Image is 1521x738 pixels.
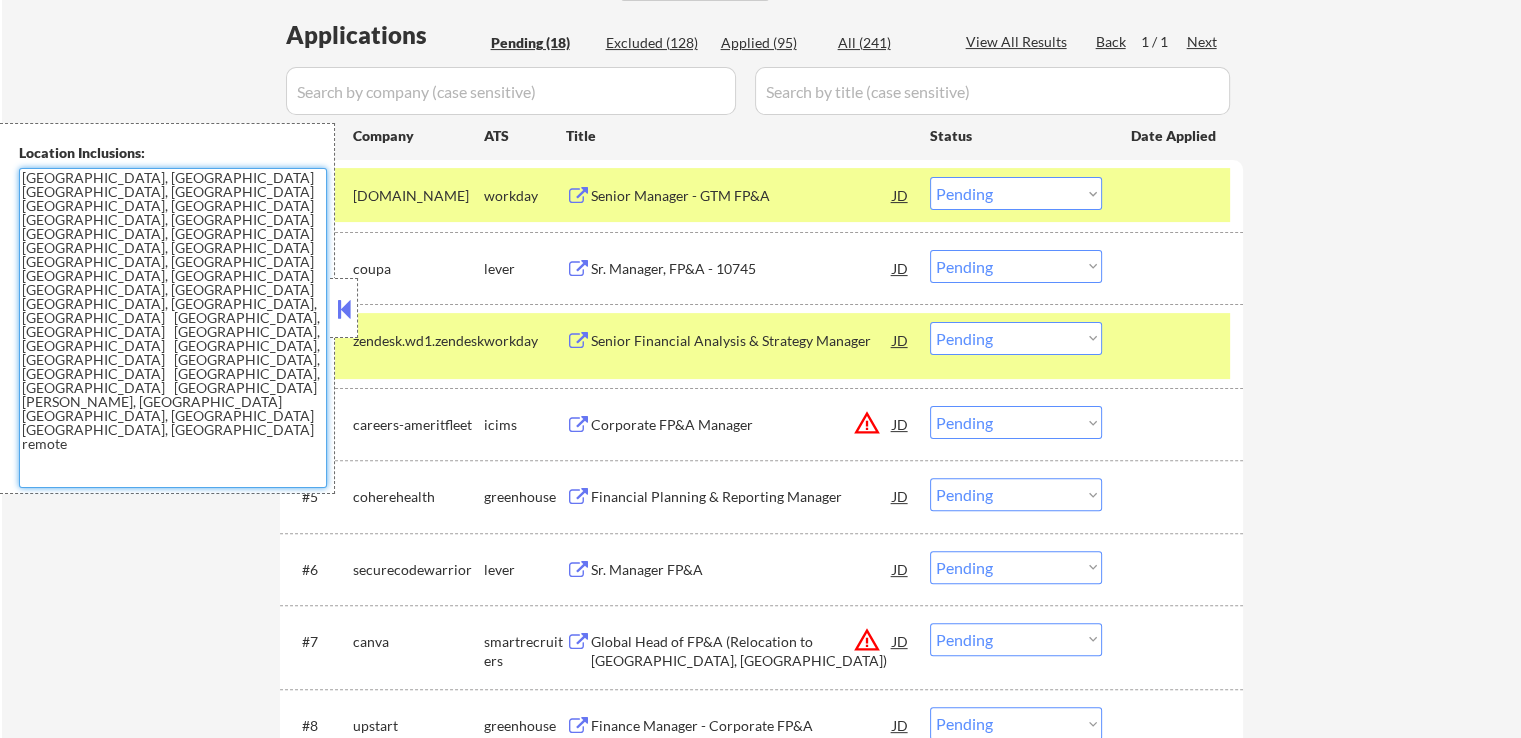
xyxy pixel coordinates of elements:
[838,33,938,53] div: All (241)
[484,186,566,206] div: workday
[591,186,893,206] div: Senior Manager - GTM FP&A
[1131,126,1219,146] div: Date Applied
[353,126,484,146] div: Company
[591,487,893,507] div: Financial Planning & Reporting Manager
[591,415,893,435] div: Corporate FP&A Manager
[853,626,881,654] button: warning_amber
[353,415,484,435] div: careers-ameritfleet
[891,406,911,442] div: JD
[353,487,484,507] div: coherehealth
[484,716,566,736] div: greenhouse
[353,259,484,279] div: coupa
[891,177,911,213] div: JD
[891,551,911,587] div: JD
[302,560,337,580] div: #6
[353,186,484,206] div: [DOMAIN_NAME]
[353,716,484,736] div: upstart
[353,632,484,652] div: canva
[302,632,337,652] div: #7
[484,632,566,671] div: smartrecruiters
[484,415,566,435] div: icims
[1141,32,1187,52] div: 1 / 1
[491,33,591,53] div: Pending (18)
[484,259,566,279] div: lever
[353,560,484,580] div: securecodewarrior
[606,33,706,53] div: Excluded (128)
[484,126,566,146] div: ATS
[353,331,484,351] div: zendesk.wd1.zendesk
[302,487,337,507] div: #5
[484,331,566,351] div: workday
[721,33,821,53] div: Applied (95)
[591,560,893,580] div: Sr. Manager FP&A
[1187,32,1219,52] div: Next
[484,560,566,580] div: lever
[853,409,881,437] button: warning_amber
[591,331,893,351] div: Senior Financial Analysis & Strategy Manager
[484,487,566,507] div: greenhouse
[302,716,337,736] div: #8
[566,126,911,146] div: Title
[591,716,893,736] div: Finance Manager - Corporate FP&A
[755,67,1230,115] input: Search by title (case sensitive)
[1096,32,1128,52] div: Back
[966,32,1073,52] div: View All Results
[930,117,1102,153] div: Status
[891,478,911,514] div: JD
[286,23,484,47] div: Applications
[591,259,893,279] div: Sr. Manager, FP&A - 10745
[891,250,911,286] div: JD
[286,67,736,115] input: Search by company (case sensitive)
[19,143,327,163] div: Location Inclusions:
[891,322,911,358] div: JD
[891,623,911,659] div: JD
[591,632,893,671] div: Global Head of FP&A (Relocation to [GEOGRAPHIC_DATA], [GEOGRAPHIC_DATA])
